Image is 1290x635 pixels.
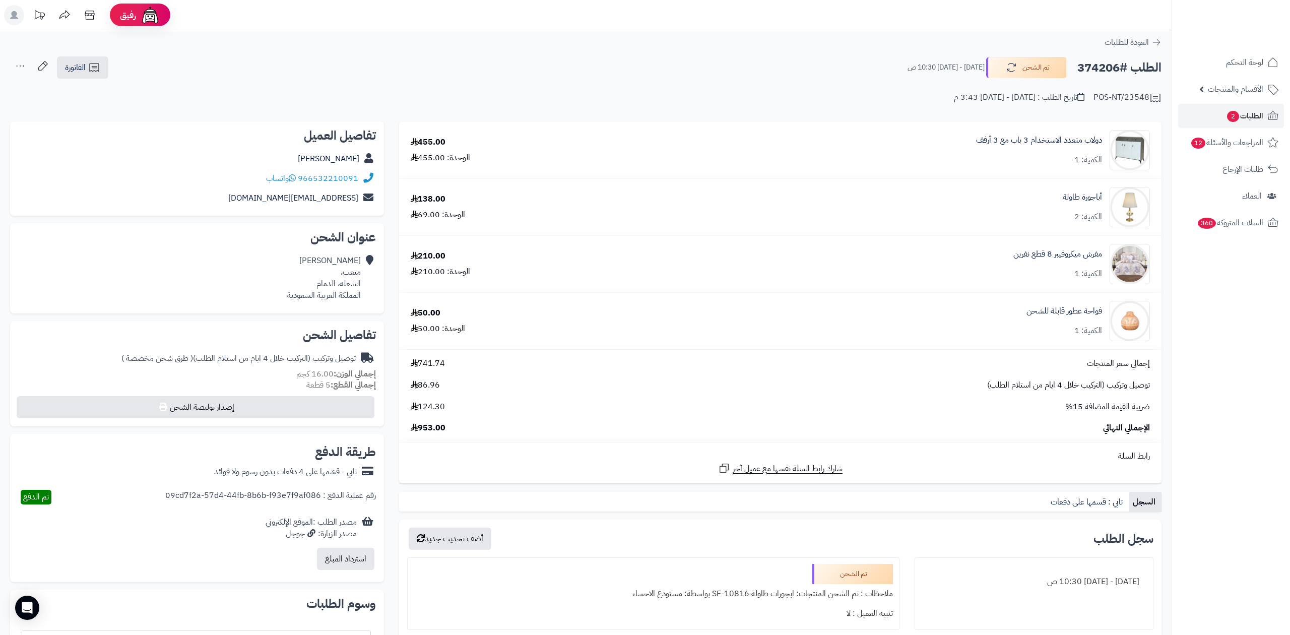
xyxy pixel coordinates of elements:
small: 16.00 كجم [296,368,376,380]
div: ملاحظات : تم الشحن المنتجات: ابجورات طاولة SF-10816 بواسطة: مستودع الاحساء [414,584,893,604]
span: الإجمالي النهائي [1103,422,1150,434]
span: رفيق [120,9,136,21]
div: تم الشحن [812,564,893,584]
span: 741.74 [411,358,445,369]
div: الوحدة: 50.00 [411,323,465,335]
strong: إجمالي القطع: [331,379,376,391]
div: Open Intercom Messenger [15,596,39,620]
a: فواحة عطور قابلة للشحن [1026,305,1102,317]
div: تنبيه العميل : لا [414,604,893,623]
div: الكمية: 1 [1074,268,1102,280]
div: تابي - قسّمها على 4 دفعات بدون رسوم ولا فوائد [214,466,357,478]
h2: عنوان الشحن [18,231,376,243]
div: الكمية: 1 [1074,154,1102,166]
a: العملاء [1178,184,1284,208]
a: الطلبات2 [1178,104,1284,128]
small: [DATE] - [DATE] 10:30 ص [908,62,985,73]
img: ai-face.png [140,5,160,25]
span: 124.30 [411,401,445,413]
h2: الطلب #374206 [1077,57,1162,78]
a: الفاتورة [57,56,108,79]
span: 86.96 [411,379,440,391]
button: أضف تحديث جديد [409,528,491,550]
a: لوحة التحكم [1178,50,1284,75]
img: 1707995936-110113010051-90x90.jpg [1110,130,1149,170]
strong: إجمالي الوزن: [334,368,376,380]
a: العودة للطلبات [1105,36,1162,48]
span: الفاتورة [65,61,86,74]
div: رابط السلة [403,451,1157,462]
a: أباجورة طاولة [1063,192,1102,203]
div: الكمية: 2 [1074,211,1102,223]
span: العودة للطلبات [1105,36,1149,48]
span: 360 [1198,218,1216,229]
span: إجمالي سعر المنتجات [1087,358,1150,369]
h3: سجل الطلب [1093,533,1153,545]
span: العملاء [1242,189,1262,203]
img: 1730305622-110316010082-90x90.jpg [1110,301,1149,341]
span: 12 [1191,138,1205,149]
div: [PERSON_NAME] متعب، الشعله، الدمام المملكة العربية السعودية [287,255,361,301]
div: مصدر الزيارة: جوجل [266,528,357,540]
div: 50.00 [411,307,440,319]
span: السلات المتروكة [1197,216,1263,230]
a: [PERSON_NAME] [298,153,359,165]
h2: طريقة الدفع [315,446,376,458]
div: [DATE] - [DATE] 10:30 ص [921,572,1147,592]
a: تحديثات المنصة [27,5,52,28]
a: دولاب متعدد الاستخدام 3 باب مع 3 أرفف [976,135,1102,146]
div: رقم عملية الدفع : 09cd7f2a-57d4-44fb-8b6b-f93e7f9af086 [165,490,376,504]
a: شارك رابط السلة نفسها مع عميل آخر [718,462,843,475]
a: المراجعات والأسئلة12 [1178,131,1284,155]
div: 455.00 [411,137,445,148]
a: طلبات الإرجاع [1178,157,1284,181]
img: 1727094593-110202010674-90x90.jpg [1110,244,1149,284]
img: 1715414690-220202010938-90x90.jpg [1110,187,1149,227]
span: 2 [1227,111,1239,122]
div: مصدر الطلب :الموقع الإلكتروني [266,517,357,540]
div: الوحدة: 69.00 [411,209,465,221]
span: الطلبات [1226,109,1263,123]
h2: تفاصيل العميل [18,130,376,142]
a: 966532210091 [298,172,358,184]
button: استرداد المبلغ [317,548,374,570]
a: تابي : قسمها على دفعات [1047,492,1129,512]
a: السلات المتروكة360 [1178,211,1284,235]
div: 138.00 [411,194,445,205]
div: الكمية: 1 [1074,325,1102,337]
span: 953.00 [411,422,445,434]
span: شارك رابط السلة نفسها مع عميل آخر [733,463,843,475]
div: POS-NT/23548 [1093,92,1162,104]
span: المراجعات والأسئلة [1190,136,1263,150]
div: الوحدة: 210.00 [411,266,470,278]
span: تم الدفع [23,491,49,503]
div: توصيل وتركيب (التركيب خلال 4 ايام من استلام الطلب) [121,353,356,364]
a: [EMAIL_ADDRESS][DOMAIN_NAME] [228,192,358,204]
div: الوحدة: 455.00 [411,152,470,164]
h2: تفاصيل الشحن [18,329,376,341]
h2: وسوم الطلبات [18,598,376,610]
span: ( طرق شحن مخصصة ) [121,352,193,364]
span: طلبات الإرجاع [1222,162,1263,176]
a: مفرش ميكروفيبر 8 قطع نفرين [1013,248,1102,260]
a: واتساب [266,172,296,184]
span: توصيل وتركيب (التركيب خلال 4 ايام من استلام الطلب) [987,379,1150,391]
button: إصدار بوليصة الشحن [17,396,374,418]
button: تم الشحن [986,57,1067,78]
span: ضريبة القيمة المضافة 15% [1065,401,1150,413]
div: تاريخ الطلب : [DATE] - [DATE] 3:43 م [954,92,1084,103]
a: السجل [1129,492,1162,512]
span: الأقسام والمنتجات [1208,82,1263,96]
small: 5 قطعة [306,379,376,391]
span: لوحة التحكم [1226,55,1263,70]
div: 210.00 [411,250,445,262]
